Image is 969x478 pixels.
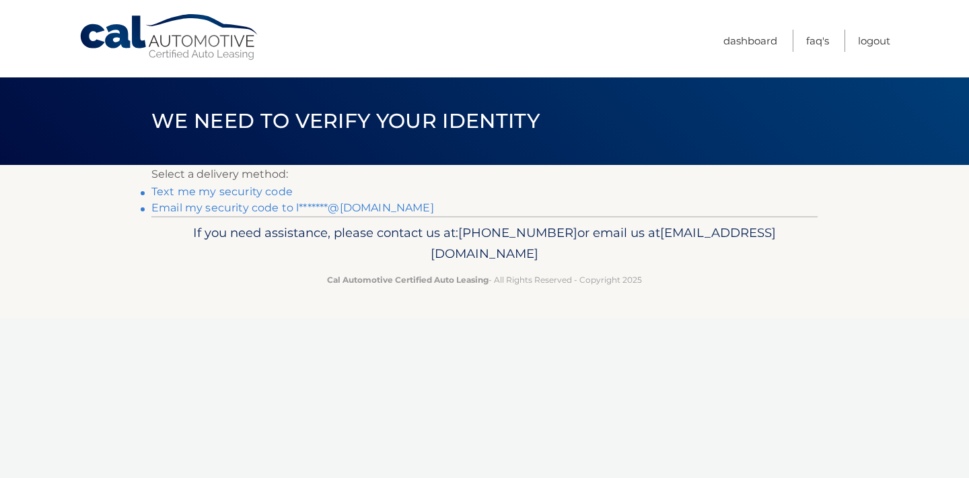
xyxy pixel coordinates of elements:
[160,273,809,287] p: - All Rights Reserved - Copyright 2025
[458,225,577,240] span: [PHONE_NUMBER]
[160,222,809,265] p: If you need assistance, please contact us at: or email us at
[151,165,818,184] p: Select a delivery method:
[151,108,540,133] span: We need to verify your identity
[79,13,260,61] a: Cal Automotive
[327,275,489,285] strong: Cal Automotive Certified Auto Leasing
[806,30,829,52] a: FAQ's
[858,30,890,52] a: Logout
[151,201,434,214] a: Email my security code to l*******@[DOMAIN_NAME]
[151,185,293,198] a: Text me my security code
[723,30,777,52] a: Dashboard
